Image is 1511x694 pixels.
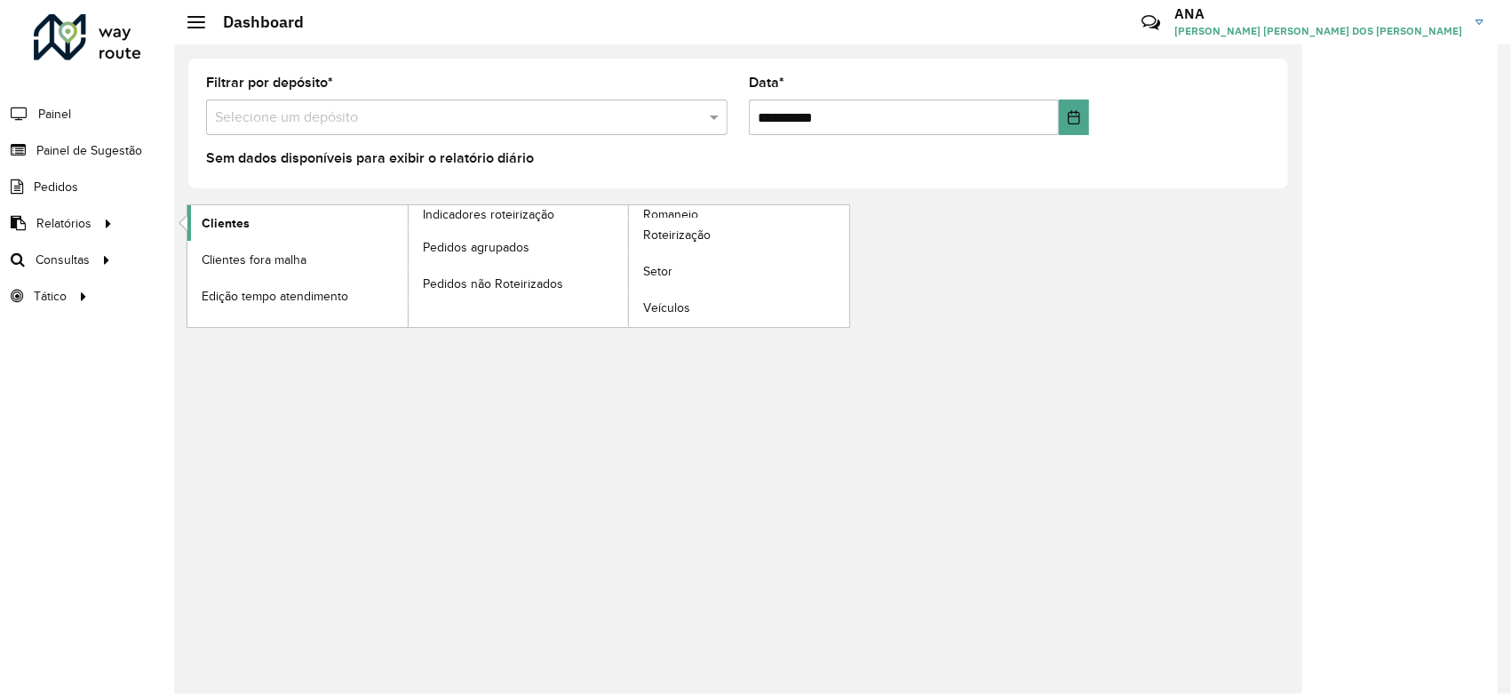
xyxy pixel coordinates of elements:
a: Clientes [187,205,408,241]
a: Contato Rápido [1132,4,1170,42]
span: Relatórios [36,214,91,233]
span: Setor [643,262,672,281]
a: Edição tempo atendimento [187,278,408,314]
span: Tático [34,287,67,306]
a: Pedidos não Roteirizados [409,266,629,301]
span: Edição tempo atendimento [202,287,348,306]
a: Roteirização [629,218,849,253]
span: Veículos [643,299,690,317]
a: Indicadores roteirização [187,205,629,327]
span: [PERSON_NAME] [PERSON_NAME] DOS [PERSON_NAME] [1174,23,1462,39]
a: Pedidos agrupados [409,229,629,265]
span: Pedidos agrupados [423,238,529,257]
h2: Dashboard [205,12,304,32]
h3: ANA [1174,5,1462,22]
span: Indicadores roteirização [423,205,554,224]
label: Sem dados disponíveis para exibir o relatório diário [206,148,534,169]
label: Data [749,72,784,93]
a: Romaneio [409,205,850,327]
a: Setor [629,254,849,290]
span: Painel [38,105,71,124]
a: Clientes fora malha [187,242,408,277]
span: Pedidos [34,178,78,196]
label: Filtrar por depósito [206,72,333,93]
span: Consultas [36,251,90,269]
span: Clientes [202,214,250,233]
span: Romaneio [643,205,698,224]
span: Painel de Sugestão [36,141,142,160]
a: Veículos [629,291,849,326]
span: Pedidos não Roteirizados [423,275,563,293]
span: Clientes fora malha [202,251,306,269]
button: Choose Date [1059,100,1089,135]
span: Roteirização [643,226,711,244]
